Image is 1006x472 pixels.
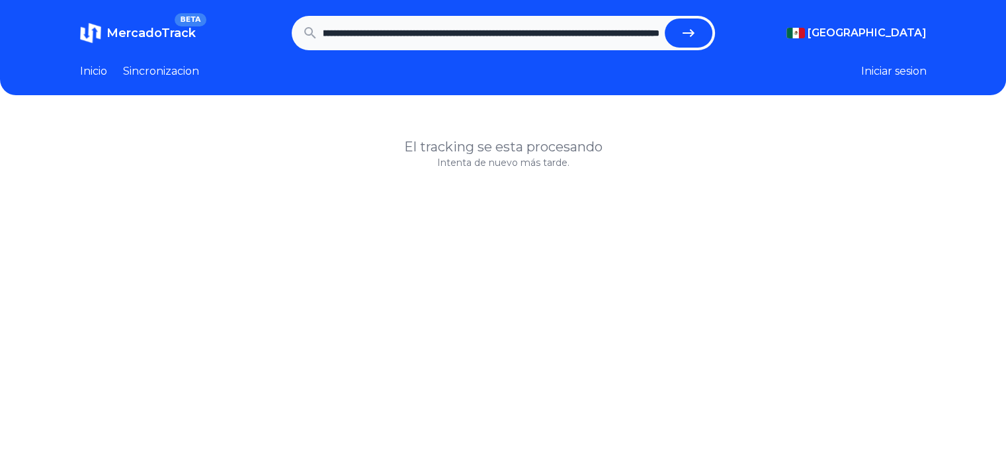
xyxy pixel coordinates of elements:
[80,156,927,169] p: Intenta de nuevo más tarde.
[808,25,927,41] span: [GEOGRAPHIC_DATA]
[106,26,196,40] span: MercadoTrack
[786,28,805,38] img: Mexico
[80,138,927,156] h1: El tracking se esta procesando
[80,22,196,44] a: MercadoTrackBETA
[80,63,107,79] a: Inicio
[175,13,206,26] span: BETA
[123,63,199,79] a: Sincronizacion
[80,22,101,44] img: MercadoTrack
[861,63,927,79] button: Iniciar sesion
[786,25,927,41] button: [GEOGRAPHIC_DATA]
